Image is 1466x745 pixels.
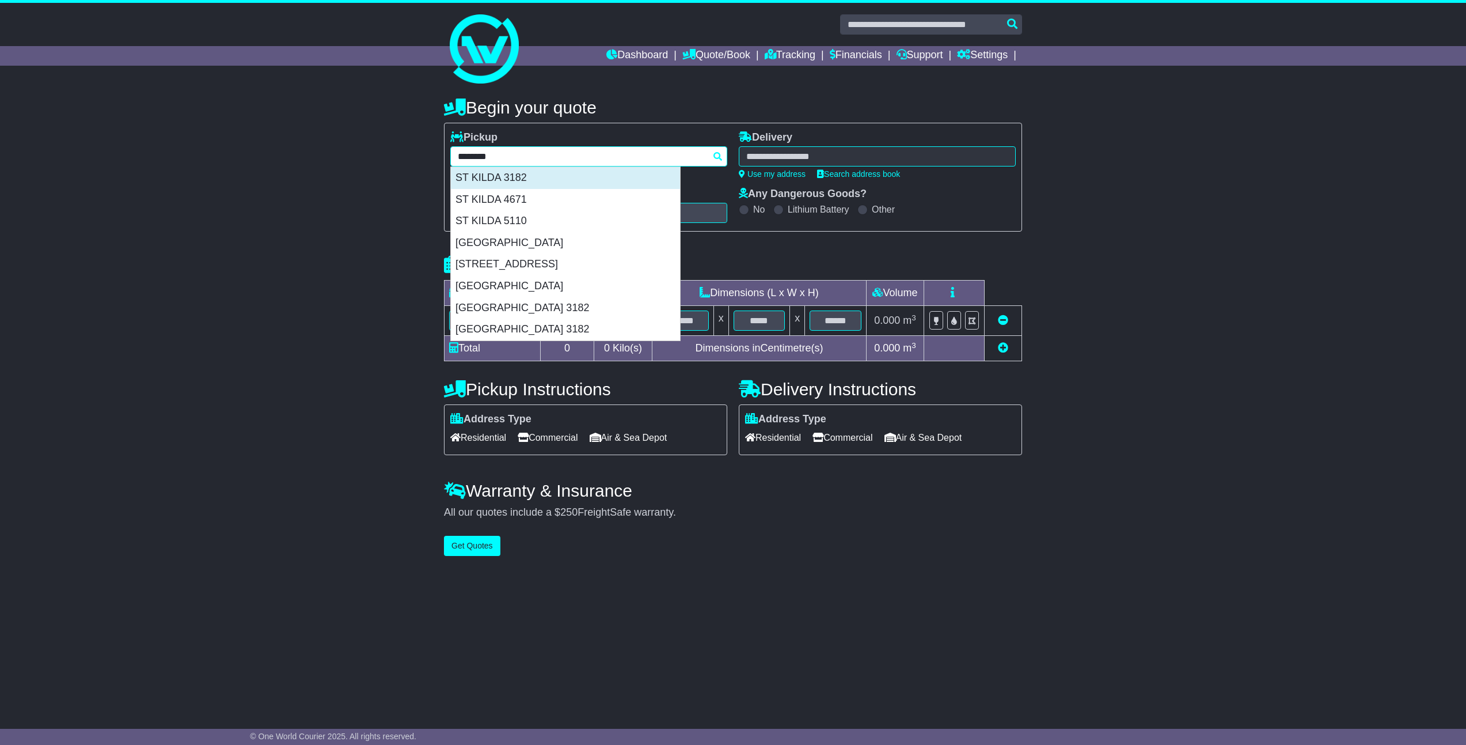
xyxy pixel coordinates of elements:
[745,429,801,447] span: Residential
[444,536,500,556] button: Get Quotes
[450,429,506,447] span: Residential
[812,429,872,447] span: Commercial
[903,342,916,354] span: m
[739,131,792,144] label: Delivery
[444,481,1022,500] h4: Warranty & Insurance
[451,297,680,319] div: [GEOGRAPHIC_DATA] 3182
[541,336,594,361] td: 0
[604,342,610,354] span: 0
[739,380,1022,399] h4: Delivery Instructions
[450,413,531,426] label: Address Type
[451,319,680,341] div: [GEOGRAPHIC_DATA] 3182
[897,46,943,66] a: Support
[590,429,667,447] span: Air & Sea Depot
[872,204,895,215] label: Other
[450,131,497,144] label: Pickup
[652,281,866,306] td: Dimensions (L x W x H)
[790,306,805,336] td: x
[445,336,541,361] td: Total
[903,315,916,326] span: m
[606,46,668,66] a: Dashboard
[765,46,815,66] a: Tracking
[451,167,680,189] div: ST KILDA 3182
[739,188,867,201] label: Any Dangerous Goods?
[830,46,882,66] a: Financials
[451,275,680,297] div: [GEOGRAPHIC_DATA]
[450,146,727,167] typeahead: Please provide city
[445,281,541,306] td: Type
[652,336,866,361] td: Dimensions in Centimetre(s)
[444,98,1022,117] h4: Begin your quote
[451,254,680,275] div: [STREET_ADDRESS]
[788,204,849,215] label: Lithium Battery
[444,255,588,274] h4: Package details |
[518,429,578,447] span: Commercial
[998,342,1008,354] a: Add new item
[874,315,900,326] span: 0.000
[451,210,680,232] div: ST KILDA 5110
[817,169,900,179] a: Search address book
[682,46,750,66] a: Quote/Book
[911,313,916,322] sup: 3
[998,315,1008,326] a: Remove this item
[874,342,900,354] span: 0.000
[957,46,1008,66] a: Settings
[884,429,962,447] span: Air & Sea Depot
[451,232,680,254] div: [GEOGRAPHIC_DATA]
[444,506,1022,519] div: All our quotes include a $ FreightSafe warranty.
[250,732,416,741] span: © One World Courier 2025. All rights reserved.
[753,204,765,215] label: No
[745,413,826,426] label: Address Type
[911,341,916,350] sup: 3
[451,189,680,211] div: ST KILDA 4671
[594,336,652,361] td: Kilo(s)
[866,281,924,306] td: Volume
[739,169,806,179] a: Use my address
[444,380,727,399] h4: Pickup Instructions
[560,506,578,518] span: 250
[713,306,728,336] td: x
